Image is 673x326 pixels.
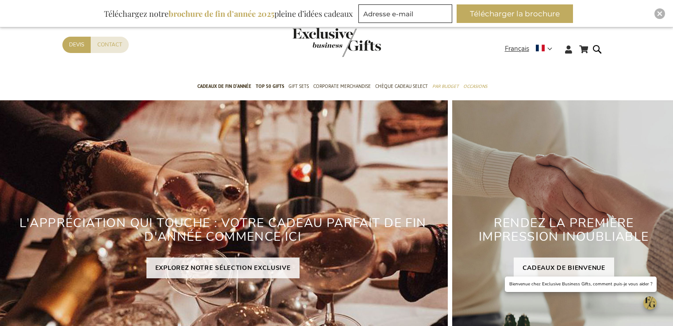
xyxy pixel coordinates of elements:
form: marketing offers and promotions [358,4,455,26]
button: Télécharger la brochure [457,4,573,23]
span: Occasions [463,82,487,91]
input: Adresse e-mail [358,4,452,23]
span: Corporate Merchandise [313,82,371,91]
img: Exclusive Business gifts logo [292,28,381,57]
span: Français [505,44,529,54]
span: Gift Sets [288,82,309,91]
div: Close [654,8,665,19]
a: CADEAUX DE BIENVENUE [514,258,614,278]
span: Chèque Cadeau Select [375,82,428,91]
div: Français [505,44,558,54]
a: EXPLOREZ NOTRE SÉLECTION EXCLUSIVE [146,258,300,278]
span: Cadeaux de fin d’année [197,82,251,91]
b: brochure de fin d’année 2025 [169,8,274,19]
a: Devis [62,37,91,53]
a: Contact [91,37,129,53]
span: TOP 50 Gifts [256,82,284,91]
div: Téléchargez notre pleine d’idées cadeaux [100,4,357,23]
a: store logo [292,28,337,57]
span: Par budget [432,82,459,91]
img: Close [657,11,662,16]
